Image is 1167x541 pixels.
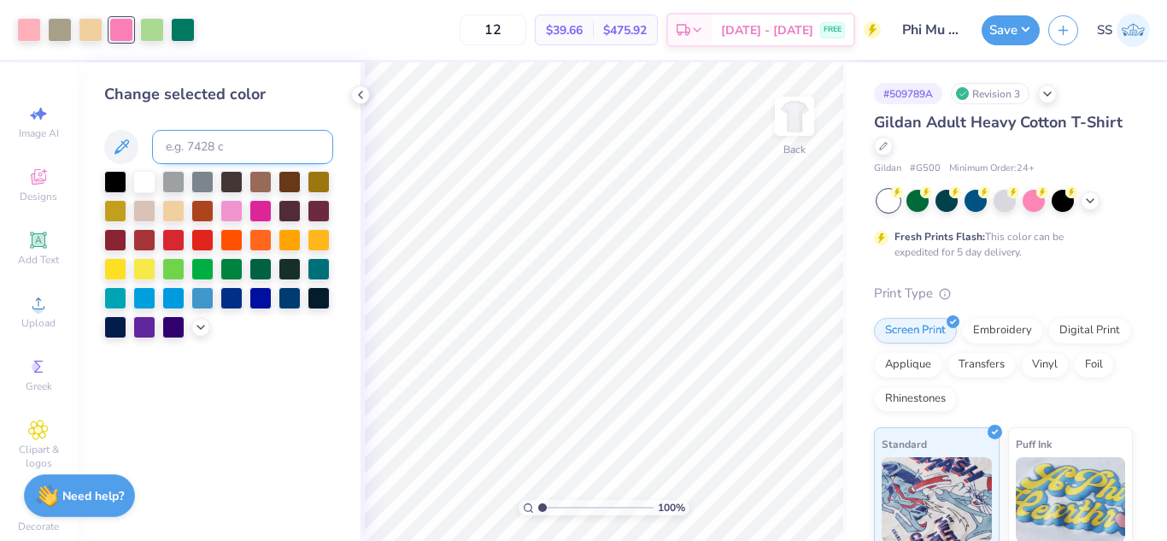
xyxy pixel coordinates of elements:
div: Foil [1074,352,1114,378]
div: Screen Print [874,318,957,344]
strong: Fresh Prints Flash: [894,230,985,244]
div: Digital Print [1048,318,1131,344]
span: Gildan [874,162,901,176]
div: Transfers [947,352,1016,378]
img: Sakshi Solanki [1117,14,1150,47]
span: Add Text [18,253,59,267]
span: $475.92 [603,21,647,39]
img: Back [777,99,812,133]
span: Upload [21,316,56,330]
div: Embroidery [962,318,1043,344]
span: $39.66 [546,21,583,39]
div: Print Type [874,284,1133,303]
span: Puff Ink [1016,435,1052,453]
div: Vinyl [1021,352,1069,378]
span: 100 % [658,500,685,515]
span: Greek [26,379,52,393]
span: Clipart & logos [9,443,68,470]
button: Save [982,15,1040,45]
div: This color can be expedited for 5 day delivery. [894,229,1105,260]
span: Image AI [19,126,59,140]
a: SS [1097,14,1150,47]
span: Decorate [18,520,59,533]
span: # G500 [910,162,941,176]
div: Revision 3 [951,83,1029,104]
span: [DATE] - [DATE] [721,21,813,39]
input: – – [460,15,526,45]
input: e.g. 7428 c [152,130,333,164]
div: Change selected color [104,83,333,106]
span: Standard [882,435,927,453]
span: SS [1097,21,1112,40]
div: Back [783,142,806,157]
strong: Need help? [62,488,124,504]
input: Untitled Design [889,13,973,47]
div: Applique [874,352,942,378]
span: Designs [20,190,57,203]
span: Gildan Adult Heavy Cotton T-Shirt [874,112,1123,132]
span: Minimum Order: 24 + [949,162,1035,176]
div: # 509789A [874,83,942,104]
div: Rhinestones [874,386,957,412]
span: FREE [824,24,842,36]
